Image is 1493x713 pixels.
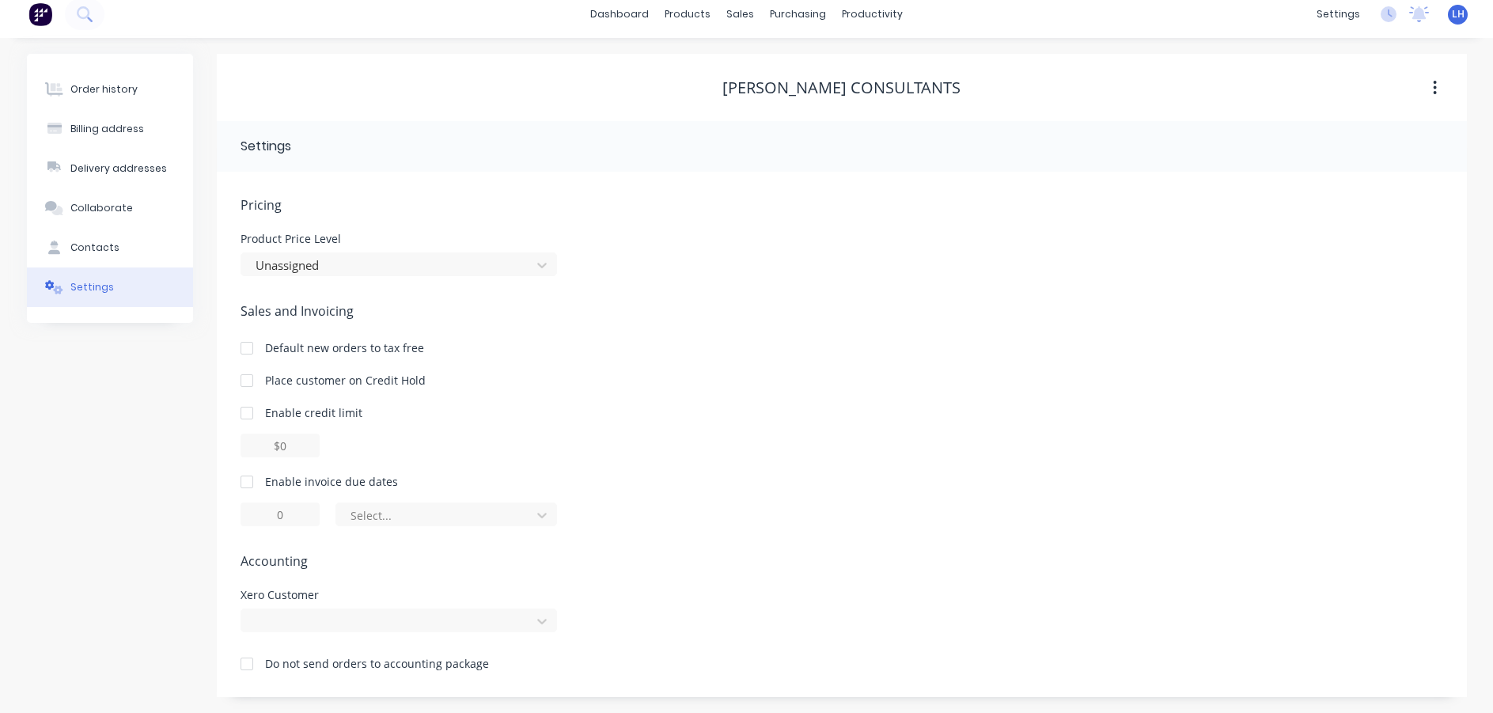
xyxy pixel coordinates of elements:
button: Billing address [27,109,193,149]
span: Accounting [241,552,1443,571]
div: settings [1309,2,1368,26]
div: Settings [241,137,291,156]
div: Settings [70,280,114,294]
a: dashboard [582,2,657,26]
span: Sales and Invoicing [241,302,1443,320]
div: Billing address [70,122,144,136]
div: Enable credit limit [265,404,362,421]
div: products [657,2,718,26]
div: Collaborate [70,201,133,215]
div: purchasing [762,2,834,26]
div: Contacts [70,241,119,255]
div: Select... [351,507,521,524]
div: productivity [834,2,911,26]
button: Collaborate [27,188,193,228]
div: Do not send orders to accounting package [265,655,489,672]
div: [PERSON_NAME] Consultants [722,78,961,97]
div: Product Price Level [241,233,557,245]
div: Default new orders to tax free [265,339,424,356]
img: Factory [28,2,52,26]
div: Place customer on Credit Hold [265,372,426,389]
div: Order history [70,82,138,97]
button: Delivery addresses [27,149,193,188]
button: Contacts [27,228,193,267]
div: Enable invoice due dates [265,473,398,490]
input: $0 [241,434,320,457]
span: LH [1452,7,1465,21]
input: 0 [241,503,320,526]
button: Order history [27,70,193,109]
div: sales [718,2,762,26]
div: Xero Customer [241,590,557,601]
div: Delivery addresses [70,161,167,176]
span: Pricing [241,195,1443,214]
button: Settings [27,267,193,307]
